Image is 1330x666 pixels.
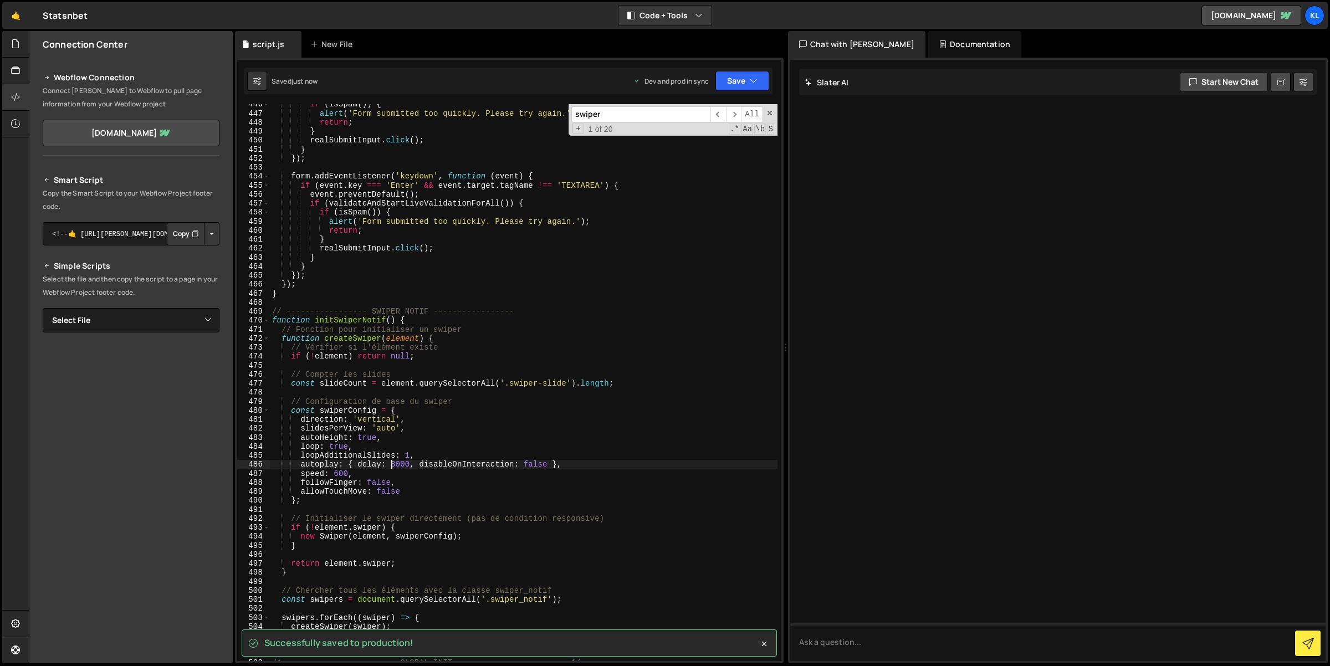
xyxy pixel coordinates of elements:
[767,124,774,135] span: Search In Selection
[43,273,219,299] p: Select the file and then copy the script to a page in your Webflow Project footer code.
[1201,6,1301,25] a: [DOMAIN_NAME]
[43,38,127,50] h2: Connection Center
[788,31,925,58] div: Chat with [PERSON_NAME]
[237,523,270,532] div: 493
[237,361,270,370] div: 475
[237,154,270,163] div: 452
[237,253,270,262] div: 463
[43,9,88,22] div: Statsnbet
[237,289,270,298] div: 467
[237,370,270,379] div: 476
[237,181,270,190] div: 455
[726,106,741,122] span: ​
[237,406,270,415] div: 480
[805,77,849,88] h2: Slater AI
[237,316,270,325] div: 470
[237,514,270,523] div: 492
[253,39,284,50] div: script.js
[272,76,318,86] div: Saved
[715,71,769,91] button: Save
[237,127,270,136] div: 449
[618,6,712,25] button: Code + Tools
[43,84,219,111] p: Connect [PERSON_NAME] to Webflow to pull page information from your Webflow project
[237,631,270,640] div: 505
[237,550,270,559] div: 496
[572,124,584,134] span: Toggle Replace mode
[237,649,270,658] div: 507
[237,244,270,253] div: 462
[43,173,219,187] h2: Smart Script
[237,262,270,271] div: 464
[741,106,763,122] span: Alt-Enter
[237,388,270,397] div: 478
[237,145,270,154] div: 451
[237,298,270,307] div: 468
[237,172,270,181] div: 454
[237,586,270,595] div: 500
[237,136,270,145] div: 450
[237,271,270,280] div: 465
[237,640,270,649] div: 506
[167,222,219,245] div: Button group with nested dropdown
[237,496,270,505] div: 490
[237,460,270,469] div: 486
[633,76,709,86] div: Dev and prod in sync
[237,604,270,613] div: 502
[729,124,740,135] span: RegExp Search
[237,559,270,568] div: 497
[237,568,270,577] div: 498
[43,71,219,84] h2: Webflow Connection
[237,379,270,388] div: 477
[754,124,766,135] span: Whole Word Search
[237,541,270,550] div: 495
[571,106,710,122] input: Search for
[237,343,270,352] div: 473
[237,433,270,442] div: 483
[237,352,270,361] div: 474
[237,226,270,235] div: 460
[237,118,270,127] div: 448
[43,458,221,557] iframe: YouTube video player
[43,187,219,213] p: Copy the Smart Script to your Webflow Project footer code.
[237,100,270,109] div: 446
[43,222,219,245] textarea: <!--🤙 [URL][PERSON_NAME][DOMAIN_NAME]> <script>document.addEventListener("DOMContentLoaded", func...
[237,397,270,406] div: 479
[741,124,753,135] span: CaseSensitive Search
[237,622,270,631] div: 504
[237,109,270,118] div: 447
[2,2,29,29] a: 🤙
[584,125,617,134] span: 1 of 20
[237,532,270,541] div: 494
[237,577,270,586] div: 499
[237,190,270,199] div: 456
[237,424,270,433] div: 482
[264,637,413,649] span: Successfully saved to production!
[237,487,270,496] div: 489
[167,222,204,245] button: Copy
[310,39,357,50] div: New File
[237,478,270,487] div: 488
[237,334,270,343] div: 472
[237,442,270,451] div: 484
[237,217,270,226] div: 459
[237,415,270,424] div: 481
[1305,6,1324,25] a: Kl
[1180,72,1268,92] button: Start new chat
[43,120,219,146] a: [DOMAIN_NAME]
[237,451,270,460] div: 485
[43,351,221,450] iframe: YouTube video player
[291,76,318,86] div: just now
[237,163,270,172] div: 453
[237,199,270,208] div: 457
[237,280,270,289] div: 466
[43,259,219,273] h2: Simple Scripts
[237,208,270,217] div: 458
[237,235,270,244] div: 461
[237,307,270,316] div: 469
[237,505,270,514] div: 491
[237,469,270,478] div: 487
[237,595,270,604] div: 501
[237,325,270,334] div: 471
[710,106,726,122] span: ​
